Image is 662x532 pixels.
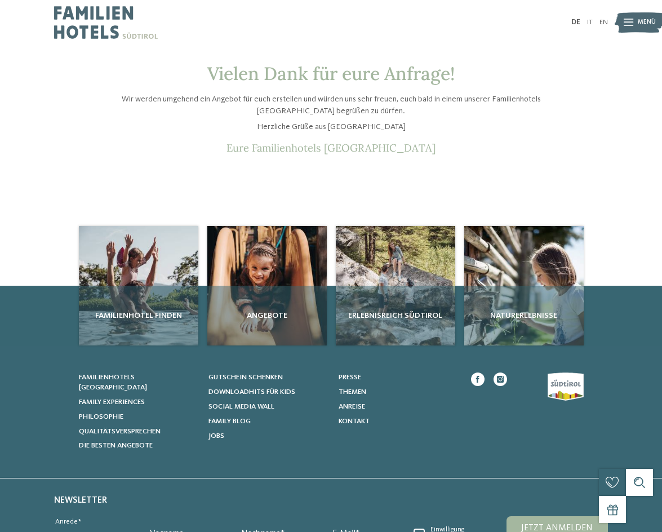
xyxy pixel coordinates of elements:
p: Eure Familienhotels [GEOGRAPHIC_DATA] [117,141,545,154]
span: Naturerlebnisse [469,310,579,321]
span: Newsletter [54,496,107,505]
span: Anreise [339,403,365,410]
span: Jobs [208,432,224,440]
a: DE [571,19,580,26]
span: Vielen Dank für eure Anfrage! [207,62,455,85]
span: Social Media Wall [208,403,274,410]
span: Familienhotel finden [83,310,194,321]
span: Familienhotels [GEOGRAPHIC_DATA] [79,374,147,391]
span: Presse [339,374,361,381]
span: Gutschein schenken [208,374,283,381]
span: Family Experiences [79,398,145,406]
p: Herzliche Grüße aus [GEOGRAPHIC_DATA] [117,121,545,132]
a: Jobs [208,431,327,441]
a: IT [587,19,593,26]
a: Family Experiences [79,397,198,407]
a: Kontakt [339,416,457,427]
a: Anfrage Naturerlebnisse [464,226,584,345]
a: Anfrage Erlebnisreich Südtirol [336,226,455,345]
span: Angebote [212,310,322,321]
img: Anfrage [207,226,327,345]
a: Familienhotels [GEOGRAPHIC_DATA] [79,373,198,393]
a: Die besten Angebote [79,441,198,451]
a: Downloadhits für Kids [208,387,327,397]
a: Anfrage Familienhotel finden [79,226,198,345]
a: Anfrage Angebote [207,226,327,345]
a: Social Media Wall [208,402,327,412]
a: Family Blog [208,416,327,427]
span: Family Blog [208,418,251,425]
a: Anreise [339,402,457,412]
img: Anfrage [464,226,584,345]
a: Themen [339,387,457,397]
span: Philosophie [79,413,123,420]
img: Anfrage [336,226,455,345]
a: Presse [339,373,457,383]
a: Gutschein schenken [208,373,327,383]
span: Qualitätsversprechen [79,428,161,435]
span: Kontakt [339,418,370,425]
a: Philosophie [79,412,198,422]
img: Anfrage [79,226,198,345]
a: Qualitätsversprechen [79,427,198,437]
span: Die besten Angebote [79,442,153,449]
span: Menü [638,18,656,27]
span: Erlebnisreich Südtirol [340,310,451,321]
span: Downloadhits für Kids [208,388,295,396]
a: EN [599,19,608,26]
span: Themen [339,388,366,396]
p: Wir werden umgehend ein Angebot für euch erstellen und würden uns sehr freuen, euch bald in einem... [117,94,545,116]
